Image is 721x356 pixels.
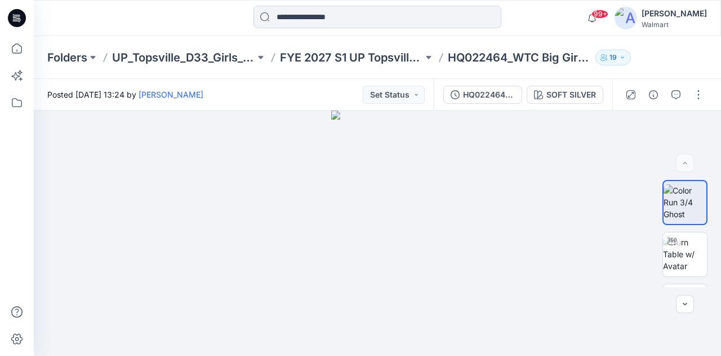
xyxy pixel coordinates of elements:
[663,236,707,272] img: Turn Table w/ Avatar
[448,50,591,65] p: HQ022464_WTC Big Girls Set
[463,89,515,101] div: HQ022464_WTC Big Girls Set_GRADING_FULL SIZE
[642,20,707,29] div: Walmart
[642,7,707,20] div: [PERSON_NAME]
[139,90,203,99] a: [PERSON_NAME]
[609,51,617,64] p: 19
[527,86,603,104] button: SOFT SILVER
[443,86,522,104] button: HQ022464_WTC Big Girls Set_GRADING_FULL SIZE
[331,111,424,356] img: eyJhbGciOiJIUzI1NiIsImtpZCI6IjAiLCJzbHQiOiJzZXMiLCJ0eXAiOiJKV1QifQ.eyJkYXRhIjp7InR5cGUiOiJzdG9yYW...
[47,50,87,65] a: Folders
[664,184,706,220] img: Color Run 3/4 Ghost
[591,10,608,19] span: 99+
[615,7,637,29] img: avatar
[595,50,631,65] button: 19
[546,89,596,101] div: SOFT SILVER
[47,89,203,100] span: Posted [DATE] 13:24 by
[112,50,255,65] a: UP_Topsville_D33_Girls_Seasonal Events
[644,86,662,104] button: Details
[280,50,423,65] a: FYE 2027 S1 UP Topsville D33 Girls Seasonal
